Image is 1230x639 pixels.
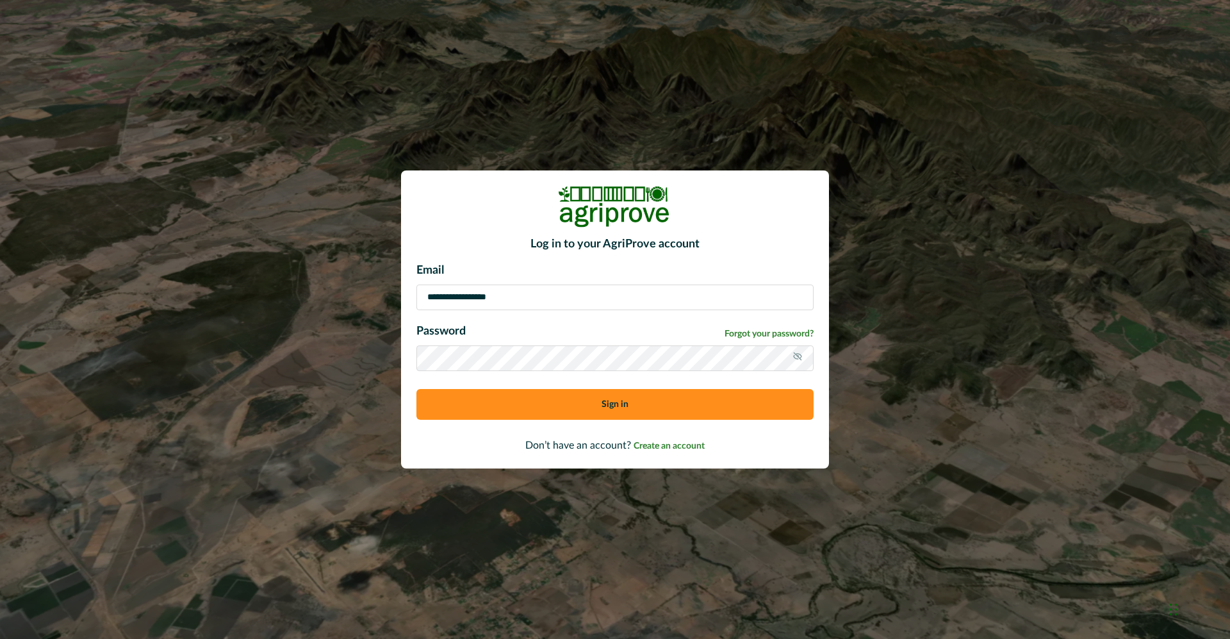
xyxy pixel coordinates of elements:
iframe: Chat Widget [1166,577,1230,639]
p: Password [416,323,466,340]
button: Sign in [416,389,814,420]
div: Drag [1170,590,1177,629]
p: Email [416,262,814,279]
p: Don’t have an account? [416,438,814,453]
span: Create an account [634,442,705,451]
img: Logo Image [557,186,673,228]
a: Create an account [634,440,705,451]
h2: Log in to your AgriProve account [416,238,814,252]
a: Forgot your password? [725,328,814,341]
